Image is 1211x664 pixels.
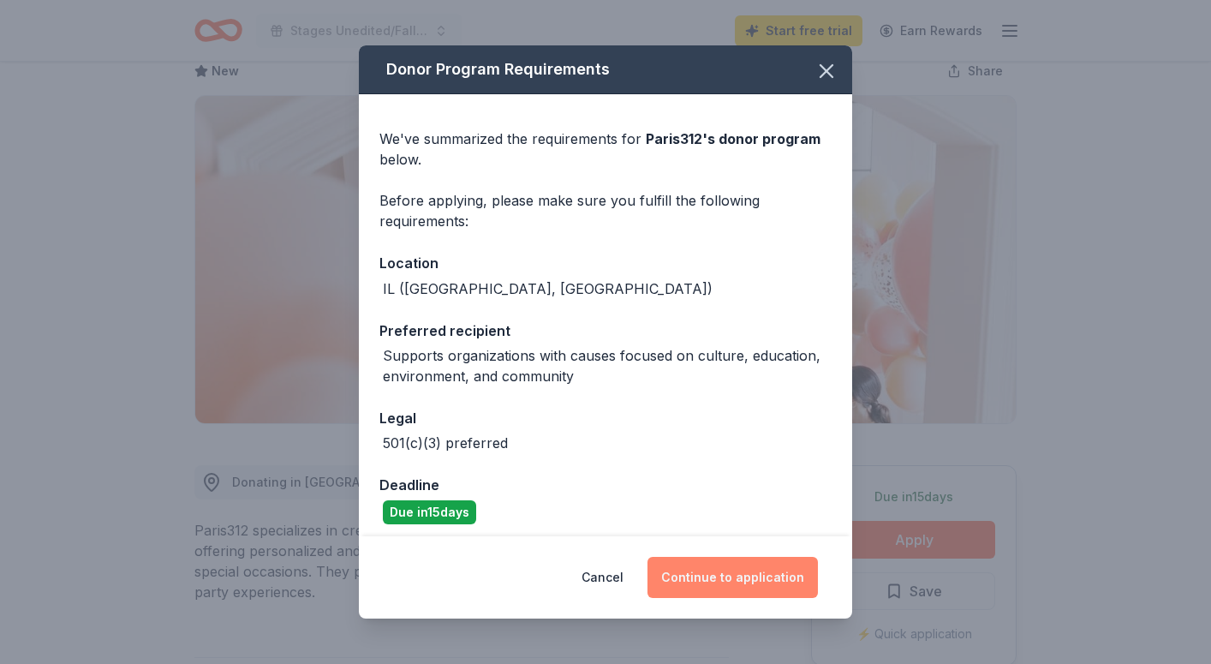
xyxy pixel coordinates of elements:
[379,129,832,170] div: We've summarized the requirements for below.
[379,252,832,274] div: Location
[582,557,623,598] button: Cancel
[646,130,820,147] span: Paris312 's donor program
[383,345,832,386] div: Supports organizations with causes focused on culture, education, environment, and community
[647,557,818,598] button: Continue to application
[383,500,476,524] div: Due in 15 days
[359,45,852,94] div: Donor Program Requirements
[379,407,832,429] div: Legal
[379,190,832,231] div: Before applying, please make sure you fulfill the following requirements:
[379,474,832,496] div: Deadline
[383,433,508,453] div: 501(c)(3) preferred
[383,278,713,299] div: IL ([GEOGRAPHIC_DATA], [GEOGRAPHIC_DATA])
[379,320,832,342] div: Preferred recipient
